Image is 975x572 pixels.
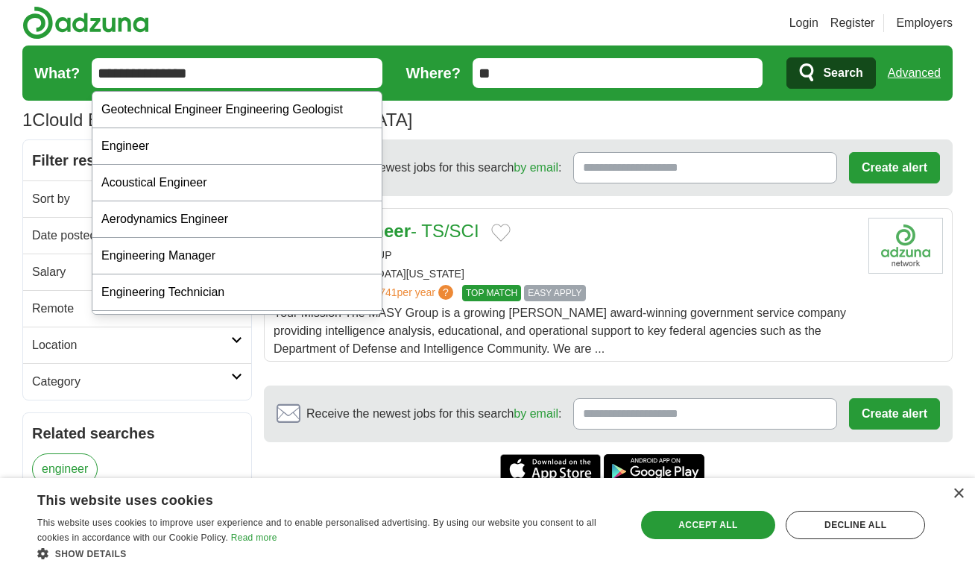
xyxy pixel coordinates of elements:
img: Adzuna logo [22,6,149,40]
span: Your Mission The MASY Group is a growing [PERSON_NAME] award-winning government service company p... [274,307,846,355]
span: Receive the newest jobs for this search : [306,159,561,177]
div: THE MASY GROUP [274,248,856,263]
a: Location [23,327,251,363]
h2: Sort by [32,190,231,208]
span: ? [438,285,453,300]
div: This website uses cookies [37,487,581,509]
h1: Clould Engineer Jobs in [GEOGRAPHIC_DATA] [22,110,412,130]
span: TOP MATCH [462,285,521,301]
a: Date posted [23,217,251,254]
h2: Category [32,373,231,391]
a: Read more, opens a new window [231,532,277,543]
div: Accept all [641,511,776,539]
a: Get the Android app [604,454,704,484]
a: Sort by [23,180,251,217]
div: Engineering Technician [92,274,382,311]
span: 1 [22,107,32,133]
div: Energy Engineer [92,311,382,348]
h2: Related searches [32,422,242,444]
label: What? [34,62,80,84]
span: This website uses cookies to improve user experience and to enable personalised advertising. By u... [37,518,596,543]
div: Close [953,488,964,500]
a: Register [830,14,875,32]
a: Get the iPhone app [500,454,601,484]
a: Salary [23,254,251,290]
h2: Filter results [23,140,251,180]
span: Show details [55,549,127,559]
a: Remote [23,290,251,327]
div: [GEOGRAPHIC_DATA][US_STATE] [274,266,856,282]
div: Engineering Manager [92,238,382,274]
a: Login [789,14,818,32]
span: EASY APPLY [524,285,585,301]
a: Advanced [888,58,941,88]
button: Add to favorite jobs [491,224,511,242]
div: Decline all [786,511,925,539]
span: Receive the newest jobs for this search : [306,405,561,423]
img: Company logo [868,218,943,274]
a: Category [23,363,251,400]
div: Engineer [92,128,382,165]
button: Create alert [849,152,940,183]
span: Search [823,58,862,88]
label: Where? [406,62,461,84]
h2: Salary [32,263,231,281]
button: Create alert [849,398,940,430]
div: Aerodynamics Engineer [92,201,382,238]
button: Search [786,57,875,89]
h2: Location [32,336,231,354]
div: Show details [37,546,618,561]
div: Acoustical Engineer [92,165,382,201]
h2: Date posted [32,227,231,245]
a: Employers [896,14,953,32]
a: by email [514,161,558,174]
h2: Remote [32,300,231,318]
div: Geotechnical Engineer Engineering Geologist [92,92,382,128]
a: by email [514,407,558,420]
a: engineer [32,453,98,485]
